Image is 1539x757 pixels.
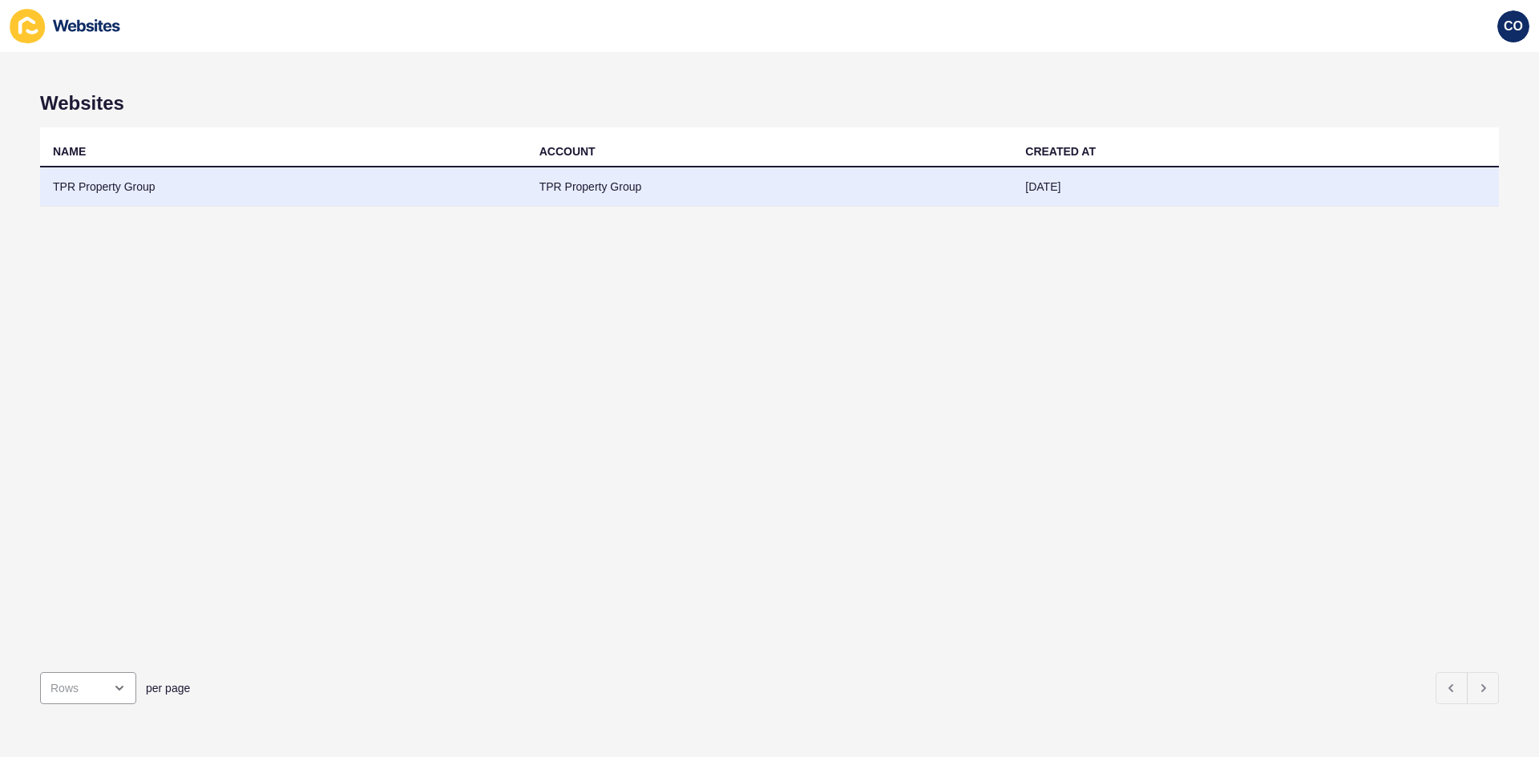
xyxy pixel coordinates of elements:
[539,143,596,159] div: ACCOUNT
[1025,143,1096,159] div: CREATED AT
[1504,18,1523,34] span: CO
[53,143,86,159] div: NAME
[1012,167,1499,207] td: [DATE]
[527,167,1013,207] td: TPR Property Group
[146,680,190,696] span: per page
[40,167,527,207] td: TPR Property Group
[40,672,136,704] div: open menu
[40,92,1499,115] h1: Websites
